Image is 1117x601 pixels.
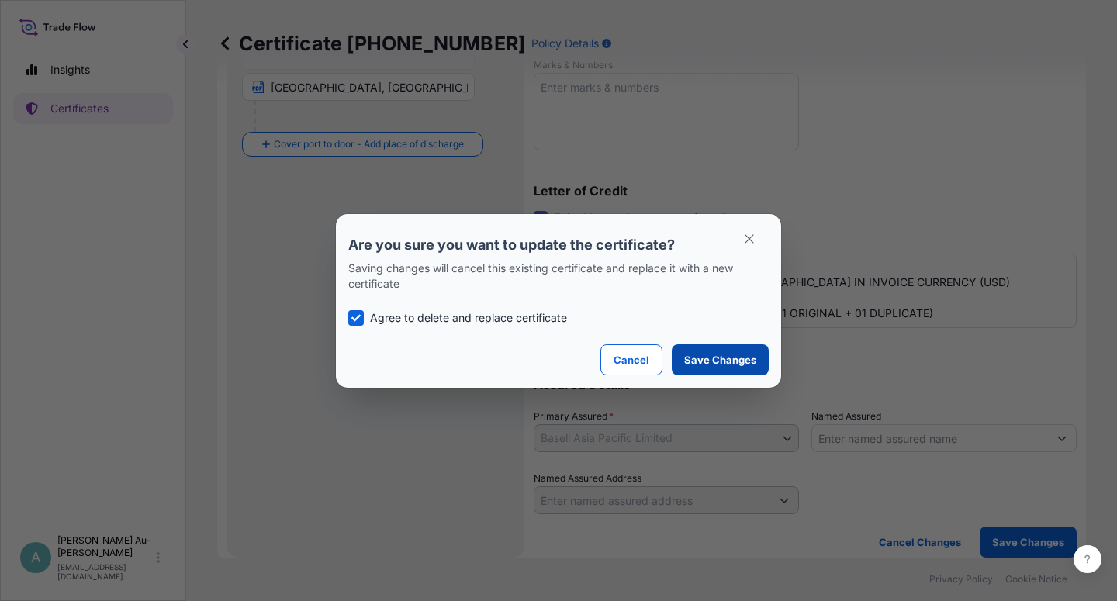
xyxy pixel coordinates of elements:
[348,236,769,254] p: Are you sure you want to update the certificate?
[672,344,769,375] button: Save Changes
[370,310,567,326] p: Agree to delete and replace certificate
[348,261,769,292] p: Saving changes will cancel this existing certificate and replace it with a new certificate
[684,352,756,368] p: Save Changes
[614,352,649,368] p: Cancel
[600,344,662,375] button: Cancel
